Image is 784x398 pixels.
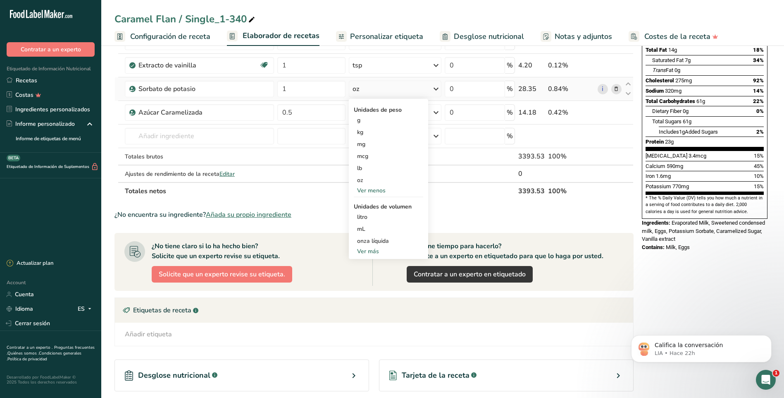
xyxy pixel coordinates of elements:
[40,10,80,19] p: Activo hace 1h
[114,27,210,46] a: Configuración de receta
[546,182,596,199] th: 100%
[642,220,670,226] span: Ingredients:
[125,329,172,339] div: Añadir etiqueta
[357,225,420,233] div: mL
[667,163,683,169] span: 590mg
[646,88,664,94] span: Sodium
[402,370,469,381] span: Tarjeta de la receta
[674,67,680,73] span: 0g
[541,27,612,46] a: Notas y adjuntos
[454,31,524,42] span: Desglose nutricional
[7,32,159,129] div: Rana dice…
[354,138,423,150] div: mg
[138,370,210,381] span: Desglose nutricional
[354,202,423,211] div: Unidades de volumen
[354,247,423,256] div: Ver más
[646,47,667,53] span: Total Fat
[652,118,682,125] span: Total Sugars
[646,98,695,104] span: Total Carbohydrates
[144,3,160,19] button: Inicio
[350,31,423,42] span: Personalizar etiqueta
[754,173,764,179] span: 10%
[5,3,21,19] button: go back
[7,345,95,356] a: Preguntas frecuentes .
[13,37,129,46] div: Hi [PERSON_NAME]
[407,266,533,283] a: Contratar a un experto en etiquetado
[24,5,37,18] img: Profile image for Rana
[644,31,710,42] span: Costes de la receta
[672,183,689,189] span: 770mg
[619,318,784,376] iframe: Intercom notifications mensaje
[675,77,692,84] span: 275mg
[753,47,764,53] span: 18%
[517,182,546,199] th: 3393.53
[159,269,285,279] span: Solicite que un experto revise su etiqueta.
[646,163,665,169] span: Calcium
[696,98,705,104] span: 61g
[353,84,359,94] div: oz
[518,151,545,161] div: 3393.53
[138,84,242,94] div: Sorbato de potasio
[13,271,19,278] button: Selector de emoji
[13,50,129,66] div: Just checking in! How’s everything going with FLM so far?
[7,350,81,362] a: Condiciones generales .
[652,67,666,73] i: Trans
[756,129,764,135] span: 2%
[773,370,779,376] span: 1
[354,150,423,162] div: mcg
[206,210,291,220] span: Añada su propio ingrediente
[646,139,664,145] span: Protein
[518,169,545,179] div: 0
[685,57,691,63] span: 7g
[354,105,423,114] div: Unidades de peso
[665,88,682,94] span: 320mg
[115,298,633,323] div: Etiquetas de receta
[7,259,53,268] div: Actualizar plan
[518,60,545,70] div: 4.20
[652,67,673,73] span: Fat
[152,266,292,283] button: Solicite que un experto revise su etiqueta.
[548,84,594,94] div: 0.84%
[689,153,706,159] span: 3.4mcg
[753,98,764,104] span: 22%
[753,77,764,84] span: 92%
[665,139,674,145] span: 23g
[7,345,52,350] a: Contratar a un experto .
[13,113,92,118] div: [PERSON_NAME] • Hace 17sem
[227,26,319,46] a: Elaborador de recetas
[7,254,158,268] textarea: Escribe un mensaje...
[756,370,776,390] iframe: Intercom live chat
[125,152,274,161] div: Totales brutos
[440,27,524,46] a: Desglose nutricional
[354,126,423,138] div: kg
[659,129,718,135] span: Includes Added Sugars
[7,302,33,316] a: Idioma
[7,350,39,356] a: Quiénes somos .
[548,60,594,70] div: 0.12%
[754,153,764,159] span: 15%
[679,129,685,135] span: 1g
[754,163,764,169] span: 45%
[754,183,764,189] span: 15%
[518,84,545,94] div: 28.35
[666,244,690,250] span: Milk, Eggs
[629,27,718,46] a: Costes de la receta
[130,31,210,42] span: Configuración de receta
[548,151,594,161] div: 100%
[357,213,420,221] div: litro
[668,47,677,53] span: 14g
[78,304,95,314] div: ES
[652,57,684,63] span: Saturated Fat
[353,60,362,70] div: tsp
[125,128,274,144] input: Añadir ingrediente
[7,375,95,385] div: Desarrollado por FoodLabelMaker © 2025 Todos los derechos reservados
[646,183,671,189] span: Potassium
[7,356,47,362] a: Política de privacidad
[152,241,280,261] div: ¿No tiene claro si lo ha hecho bien? Solicite que un experto revise su etiqueta.
[125,170,274,178] div: Ajustes de rendimiento de la receta
[518,108,545,117] div: 14.18
[114,210,634,220] div: ¿No encuentra su ingrediente?
[7,120,75,128] div: Informe personalizado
